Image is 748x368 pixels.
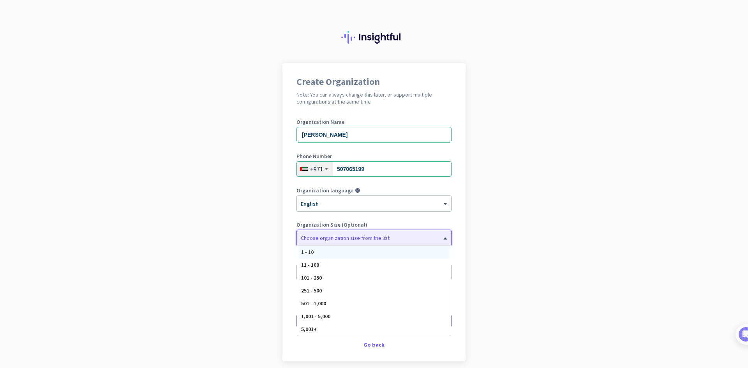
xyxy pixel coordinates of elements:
span: 251 - 500 [301,287,322,294]
h2: Note: You can always change this later, or support multiple configurations at the same time [296,91,452,105]
label: Organization Time Zone [296,256,452,262]
div: Options List [297,246,451,336]
span: 501 - 1,000 [301,300,326,307]
span: 101 - 250 [301,274,322,281]
h1: Create Organization [296,77,452,86]
label: Organization Name [296,119,452,125]
span: 5,001+ [301,326,317,333]
label: Organization Size (Optional) [296,222,452,227]
input: What is the name of your organization? [296,127,452,143]
div: +971 [310,165,323,173]
img: Insightful [341,31,407,44]
span: 11 - 100 [301,261,319,268]
div: Go back [296,342,452,347]
i: help [355,188,360,193]
span: 1,001 - 5,000 [301,313,330,320]
button: Create Organization [296,314,452,328]
span: 1 - 10 [301,248,314,255]
input: 2 234 5678 [296,161,452,177]
label: Phone Number [296,153,452,159]
label: Organization language [296,188,353,193]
